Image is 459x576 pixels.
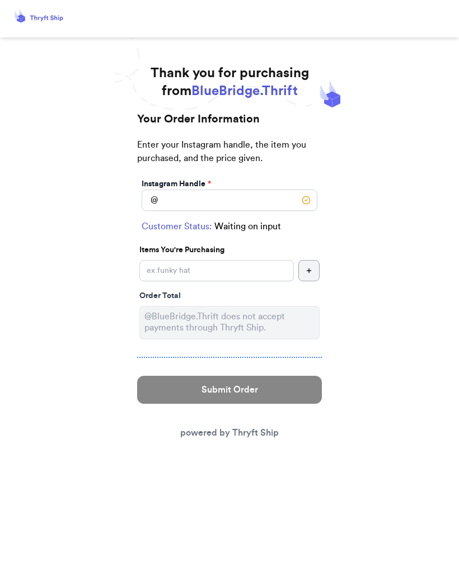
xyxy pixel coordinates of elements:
[142,178,211,190] label: Instagram Handle
[139,290,320,301] div: Order Total
[214,220,281,233] span: Waiting on input
[191,84,298,98] span: BlueBridge.Thrift
[151,64,309,100] h1: Thank you for purchasing from
[139,244,320,256] p: Items You're Purchasing
[139,260,294,281] input: ex.funky hat
[137,111,322,138] h2: Your Order Information
[137,138,322,176] p: Enter your Instagram handle, the item you purchased, and the price given.
[137,376,322,404] button: Submit Order
[180,428,279,437] a: powered by Thryft Ship
[142,220,212,233] span: Customer Status:
[142,190,158,211] div: @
